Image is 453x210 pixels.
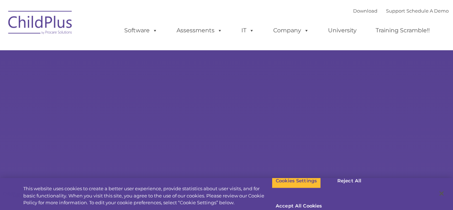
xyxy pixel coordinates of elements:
a: Schedule A Demo [406,8,449,14]
a: Download [353,8,377,14]
button: Reject All [327,173,372,188]
a: University [321,23,364,38]
a: Company [266,23,316,38]
img: ChildPlus by Procare Solutions [5,6,76,42]
a: Support [386,8,405,14]
a: Software [117,23,165,38]
a: Assessments [169,23,230,38]
button: Close [434,186,449,201]
div: This website uses cookies to create a better user experience, provide statistics about user visit... [23,185,272,206]
a: Training Scramble!! [368,23,437,38]
font: | [353,8,449,14]
button: Cookies Settings [272,173,321,188]
a: IT [234,23,261,38]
